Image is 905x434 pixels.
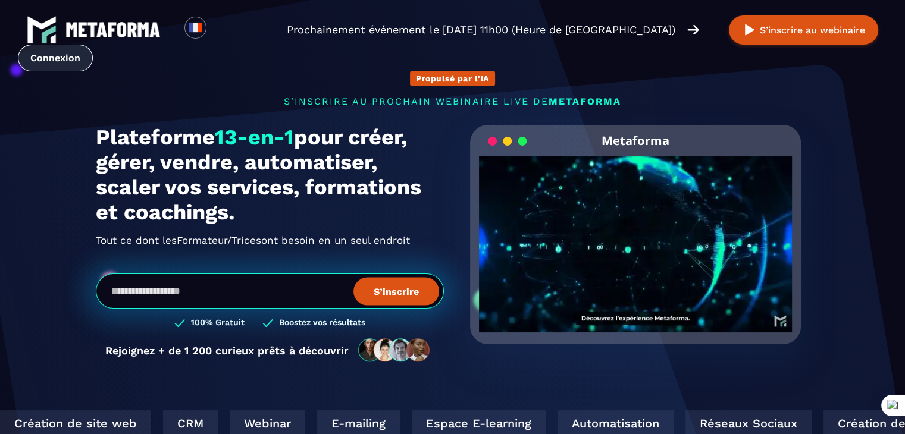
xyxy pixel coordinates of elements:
[96,96,810,107] p: s'inscrire au prochain webinaire live de
[488,136,527,147] img: loading
[729,15,878,45] button: S’inscrire au webinaire
[96,231,444,250] h2: Tout ce dont les ont besoin en un seul endroit
[287,21,675,38] p: Prochainement événement le [DATE] 11h00 (Heure de [GEOGRAPHIC_DATA])
[65,22,161,37] img: logo
[279,317,365,329] h3: Boostez vos résultats
[188,20,203,35] img: fr
[215,125,294,150] span: 13-en-1
[353,277,439,305] button: S’inscrire
[479,156,793,313] video: Your browser does not support the video tag.
[27,15,57,45] img: logo
[687,23,699,36] img: arrow-right
[262,317,273,329] img: checked
[174,317,185,329] img: checked
[177,231,261,250] span: Formateur/Trices
[105,344,349,357] p: Rejoignez + de 1 200 curieux prêts à découvrir
[549,96,621,107] span: METAFORMA
[742,23,757,37] img: play
[206,17,236,43] div: Search for option
[355,338,434,363] img: community-people
[191,317,245,329] h3: 100% Gratuit
[96,125,444,225] h1: Plateforme pour créer, gérer, vendre, automatiser, scaler vos services, formations et coachings.
[217,23,226,37] input: Search for option
[602,125,669,156] h2: Metaforma
[18,45,93,71] a: Connexion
